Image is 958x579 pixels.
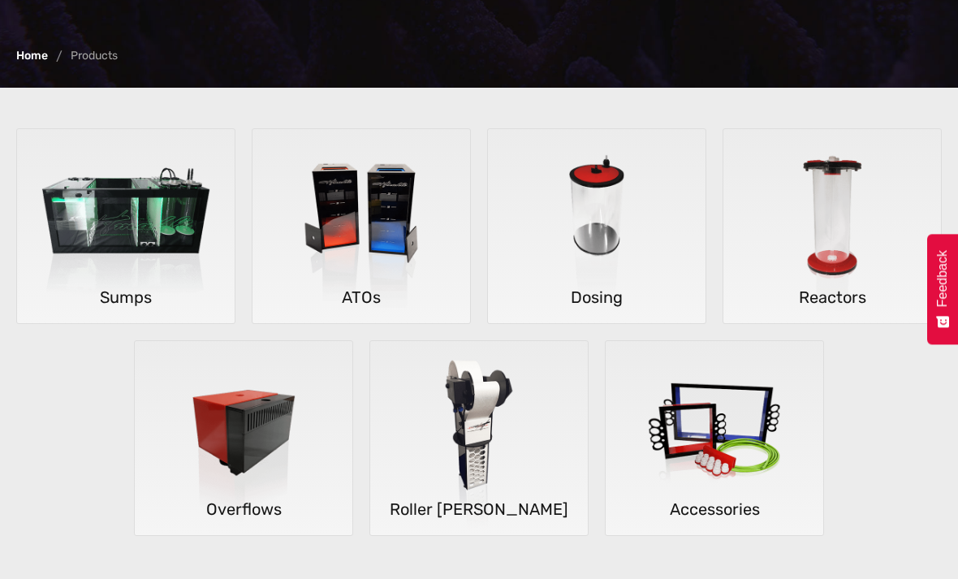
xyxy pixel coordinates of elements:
[723,129,941,324] img: Reactors
[135,341,352,536] img: Overflows
[16,50,48,62] a: Home
[488,129,706,324] img: Dosing
[927,234,958,344] button: Feedback - Show survey
[606,341,823,536] img: Accessories
[134,340,353,536] a: OverflowsOverflows
[370,495,588,523] h5: Roller [PERSON_NAME]
[935,250,950,307] span: Feedback
[370,341,588,536] img: Roller mats
[252,283,470,311] h5: ATOs
[605,340,824,536] a: AccessoriesAccessories
[606,495,823,523] h5: Accessories
[488,283,706,311] h5: Dosing
[17,283,235,311] h5: Sumps
[487,128,706,324] a: DosingDosing
[723,283,941,311] h5: Reactors
[16,128,235,324] a: SumpsSumps
[135,495,352,523] h5: Overflows
[723,128,942,324] a: ReactorsReactors
[252,128,471,324] a: ATOsATOs
[71,50,118,62] div: Products
[17,129,235,324] img: Sumps
[252,129,470,324] img: ATOs
[369,340,589,536] a: Roller matsRoller [PERSON_NAME]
